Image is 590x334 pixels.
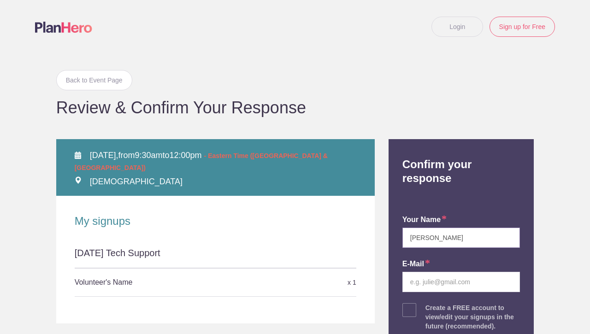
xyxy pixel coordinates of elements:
img: Logo main planhero [35,22,92,33]
span: from to [75,151,328,172]
a: Sign up for Free [490,17,555,37]
input: e.g. Julie Farrell [402,228,520,248]
div: x 1 [262,275,356,291]
input: e.g. julie@gmail.com [402,272,520,292]
h2: My signups [75,214,356,228]
a: Back to Event Page [56,70,132,90]
span: [DATE], [90,151,118,160]
a: Login [431,17,483,37]
label: E-mail [402,259,430,270]
h2: Confirm your response [395,139,527,185]
img: Calendar alt [75,152,81,159]
span: [DEMOGRAPHIC_DATA] [90,177,183,186]
span: 12:00pm [170,151,202,160]
label: your name [402,215,447,225]
h5: Volunteer's Name [75,273,262,292]
span: - Eastern Time ([GEOGRAPHIC_DATA] & [GEOGRAPHIC_DATA]) [75,152,328,171]
span: 9:30am [135,151,162,160]
h1: Review & Confirm Your Response [56,100,534,116]
div: [DATE] Tech Support [75,246,356,268]
div: Create a FREE account to view/edit your signups in the future (recommended). [425,303,520,331]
